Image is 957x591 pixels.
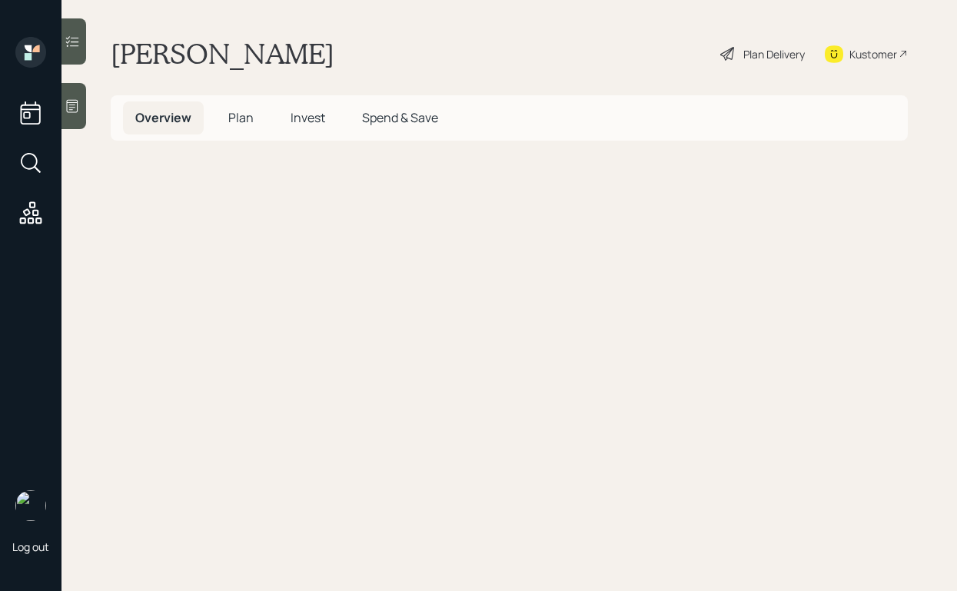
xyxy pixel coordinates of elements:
span: Overview [135,109,191,126]
div: Log out [12,540,49,554]
div: Kustomer [849,46,897,62]
img: robby-grisanti-headshot.png [15,490,46,521]
span: Invest [291,109,325,126]
span: Plan [228,109,254,126]
h1: [PERSON_NAME] [111,37,334,71]
div: Plan Delivery [743,46,805,62]
span: Spend & Save [362,109,438,126]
